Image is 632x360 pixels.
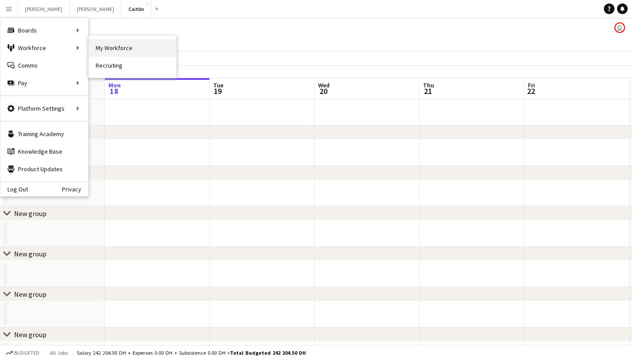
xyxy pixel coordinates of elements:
[14,290,47,299] div: New group
[0,125,88,143] a: Training Academy
[107,86,121,96] span: 18
[108,81,121,89] span: Mon
[89,39,176,57] a: My Workforce
[0,160,88,178] a: Product Updates
[4,348,41,358] button: Budgeted
[122,0,151,18] button: Caitlin
[318,81,330,89] span: Wed
[0,22,88,39] div: Boards
[0,143,88,160] a: Knowledge Base
[70,0,122,18] button: [PERSON_NAME]
[0,57,88,74] a: Comms
[423,81,434,89] span: Thu
[317,86,330,96] span: 20
[0,186,28,193] a: Log Out
[14,350,39,356] span: Budgeted
[230,349,306,356] span: Total Budgeted 242 204.50 DH
[0,74,88,92] div: Pay
[18,0,70,18] button: [PERSON_NAME]
[0,39,88,57] div: Workforce
[528,81,535,89] span: Fri
[14,209,47,218] div: New group
[212,86,223,96] span: 19
[422,86,434,96] span: 21
[527,86,535,96] span: 22
[48,349,69,356] span: All jobs
[0,100,88,117] div: Platform Settings
[14,330,47,339] div: New group
[77,349,306,356] div: Salary 242 204.50 DH + Expenses 0.00 DH + Subsistence 0.00 DH =
[62,186,88,193] a: Privacy
[14,249,47,258] div: New group
[89,57,176,74] a: Recruiting
[213,81,223,89] span: Tue
[614,22,625,33] app-user-avatar: Caitlin Aldendorff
